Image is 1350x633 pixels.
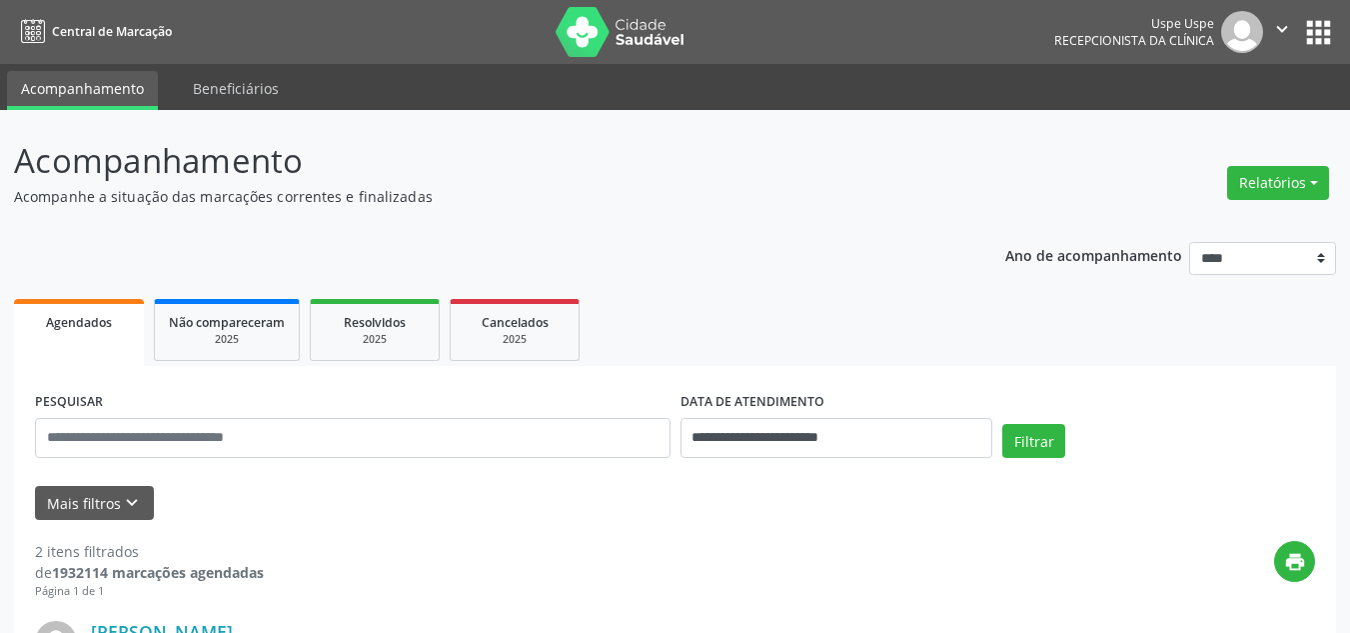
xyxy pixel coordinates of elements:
[14,15,172,48] a: Central de Marcação
[1301,15,1336,50] button: apps
[1221,11,1263,53] img: img
[35,387,103,418] label: PESQUISAR
[169,314,285,331] span: Não compareceram
[1284,551,1306,573] i: print
[52,23,172,40] span: Central de Marcação
[1005,242,1182,267] p: Ano de acompanhamento
[14,136,939,186] p: Acompanhamento
[1271,18,1293,40] i: 
[1227,166,1329,200] button: Relatórios
[35,583,264,600] div: Página 1 de 1
[121,492,143,514] i: keyboard_arrow_down
[1274,541,1315,582] button: print
[7,71,158,110] a: Acompanhamento
[14,186,939,207] p: Acompanhe a situação das marcações correntes e finalizadas
[179,71,293,106] a: Beneficiários
[35,562,264,583] div: de
[325,332,425,347] div: 2025
[680,387,824,418] label: DATA DE ATENDIMENTO
[35,541,264,562] div: 2 itens filtrados
[1054,15,1214,32] div: Uspe Uspe
[482,314,549,331] span: Cancelados
[465,332,565,347] div: 2025
[46,314,112,331] span: Agendados
[35,486,154,521] button: Mais filtroskeyboard_arrow_down
[1054,32,1214,49] span: Recepcionista da clínica
[1002,424,1065,458] button: Filtrar
[1263,11,1301,53] button: 
[169,332,285,347] div: 2025
[344,314,406,331] span: Resolvidos
[52,563,264,582] strong: 1932114 marcações agendadas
